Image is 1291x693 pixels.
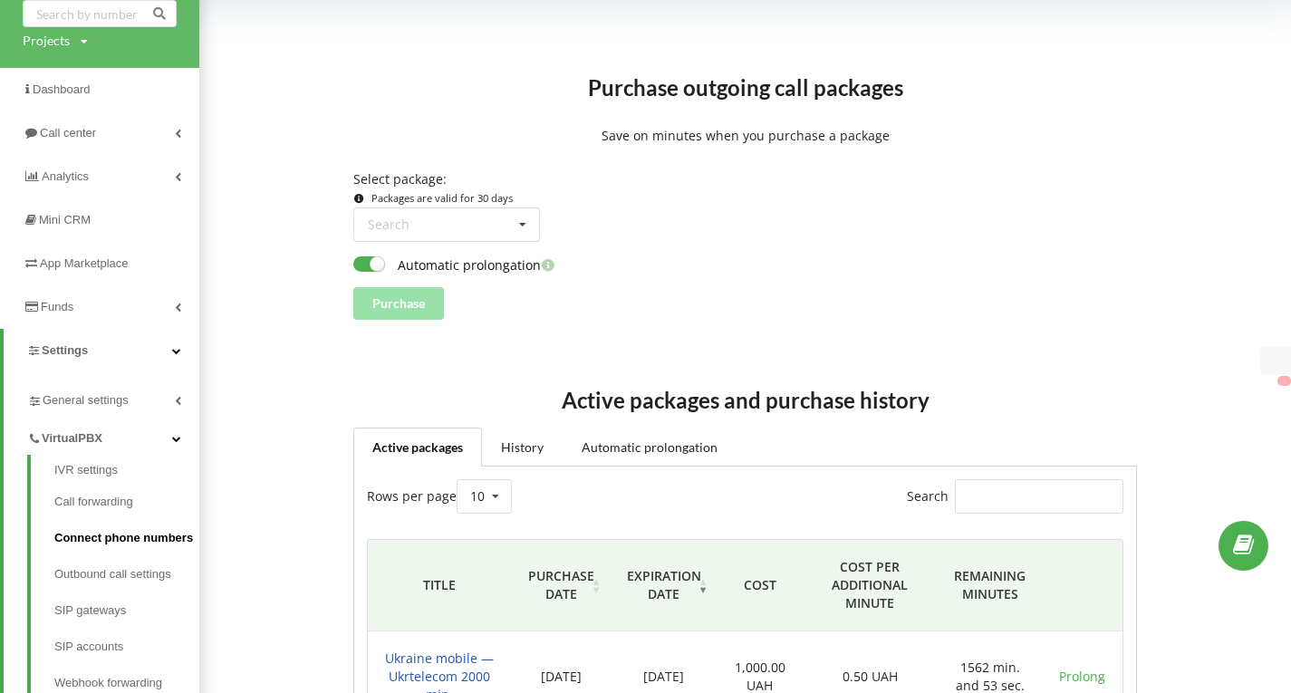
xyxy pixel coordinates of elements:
button: X [1277,376,1291,386]
span: Funds [41,300,73,313]
a: SIP accounts [54,629,199,665]
form: Select package: [353,170,1137,319]
a: IVR settings [54,461,199,484]
a: Prolong [1059,668,1105,685]
th: Purchase date: activate to sort column ascending [512,540,611,631]
p: Save on minutes when you purchase a package [353,127,1137,145]
span: Call center [40,126,96,140]
a: Automatic prolongation [563,428,737,466]
h2: Active packages and purchase history [353,387,1137,415]
span: App Marketplace [40,256,129,270]
span: Dashboard [33,82,91,96]
a: VirtualPBX [27,417,199,455]
label: Automatic prolongation [353,255,559,274]
a: History [482,428,563,466]
div: 10 [470,490,485,503]
a: General settings [27,379,199,417]
span: General settings [43,391,129,409]
a: Call forwarding [54,484,199,520]
i: Automatically prolong the package on the day it ends. The funds for the extension will be debited... [541,258,556,271]
span: Settings [42,343,88,357]
span: Analytics [42,169,89,183]
div: Search [368,218,409,231]
th: Cost [718,540,803,631]
a: Settings [4,329,199,372]
div: Projects [23,32,70,50]
a: Connect phone numbers [54,520,199,556]
th: Remaining minutes [938,540,1042,631]
a: SIP gateways [54,592,199,629]
th: Cost per additional minute [803,540,939,631]
label: Search [907,487,1123,505]
label: Rows per page [367,487,512,505]
span: VirtualPBX [42,429,102,448]
th: Expiration date: activate to sort column ascending [611,540,718,631]
h2: Purchase outgoing call packages [588,74,903,102]
span: Mini CRM [39,213,91,226]
th: Title [368,540,512,631]
a: Active packages [353,428,482,467]
input: Search [955,479,1123,514]
small: Packages are valid for 30 days [371,191,513,205]
a: Outbound call settings [54,556,199,592]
